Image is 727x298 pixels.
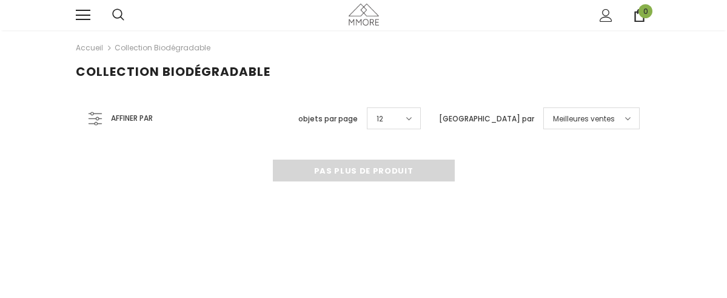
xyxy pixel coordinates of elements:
[76,41,103,55] a: Accueil
[115,42,210,53] a: Collection biodégradable
[633,9,646,22] a: 0
[377,113,383,125] span: 12
[111,112,153,125] span: Affiner par
[638,4,652,18] span: 0
[76,63,270,80] span: Collection biodégradable
[298,113,358,125] label: objets par page
[439,113,534,125] label: [GEOGRAPHIC_DATA] par
[349,4,379,25] img: Cas MMORE
[553,113,615,125] span: Meilleures ventes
